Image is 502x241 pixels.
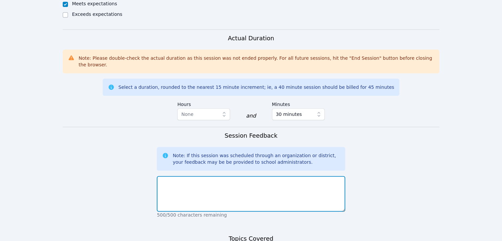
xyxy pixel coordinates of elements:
label: Minutes [272,98,325,108]
div: Note: If this session was scheduled through an organization or district, your feedback may be be ... [173,152,340,165]
p: 500/500 characters remaining [157,212,345,218]
div: and [246,112,256,120]
label: Hours [177,98,230,108]
h3: Session Feedback [224,131,277,140]
span: 30 minutes [276,110,302,118]
button: None [177,108,230,120]
h3: Actual Duration [228,34,274,43]
span: None [181,112,193,117]
button: 30 minutes [272,108,325,120]
div: Select a duration, rounded to the nearest 15 minute increment; ie, a 40 minute session should be ... [118,84,394,90]
label: Meets expectations [72,1,117,6]
div: Note: Please double-check the actual duration as this session was not ended properly. For all fut... [79,55,434,68]
label: Exceeds expectations [72,12,122,17]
